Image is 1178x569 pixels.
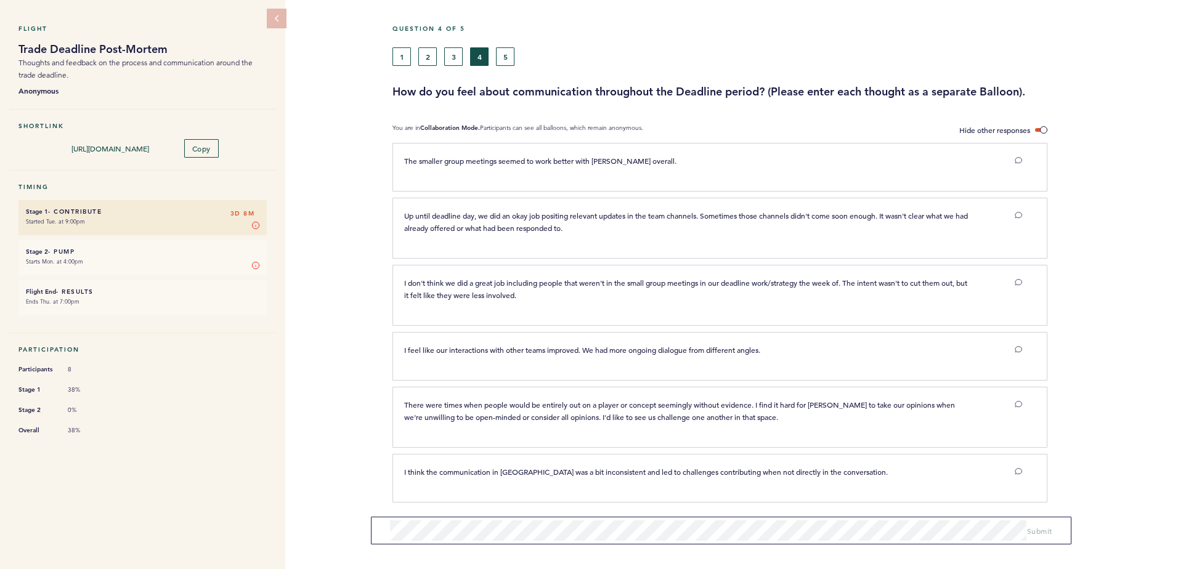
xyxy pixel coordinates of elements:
span: Hide other responses [959,125,1030,135]
span: There were times when people would be entirely out on a player or concept seemingly without evide... [404,400,957,422]
h5: Question 4 of 5 [392,25,1169,33]
button: Submit [1027,525,1052,537]
time: Started Tue. at 9:00pm [26,217,85,225]
span: Overall [18,424,55,437]
span: Up until deadline day, we did an okay job positing relevant updates in the team channels. Sometim... [404,211,970,233]
button: 2 [418,47,437,66]
span: Submit [1027,526,1052,536]
h5: Shortlink [18,122,267,130]
h3: How do you feel about communication throughout the Deadline period? (Please enter each thought as... [392,84,1169,99]
span: I don't think we did a great job including people that weren't in the small group meetings in our... [404,278,969,300]
h6: - Results [26,288,259,296]
span: Stage 1 [18,384,55,396]
time: Ends Thu. at 7:00pm [26,297,79,305]
span: 38% [68,385,105,394]
h6: - Pump [26,248,259,256]
b: Collaboration Mode. [420,124,480,132]
button: Copy [184,139,219,158]
span: 8 [68,365,105,374]
span: 38% [68,426,105,435]
button: 4 [470,47,489,66]
h5: Participation [18,345,267,353]
b: Anonymous [18,84,267,97]
span: Thoughts and feedback on the process and communication around the trade deadline. [18,58,253,79]
h5: Timing [18,183,267,191]
p: You are in Participants can see all balloons, which remain anonymous. [392,124,643,137]
span: Stage 2 [18,404,55,416]
span: I think the communication in [GEOGRAPHIC_DATA] was a bit inconsistent and led to challenges contr... [404,467,888,477]
time: Starts Mon. at 4:00pm [26,257,83,265]
h1: Trade Deadline Post-Mortem [18,42,267,57]
small: Stage 2 [26,248,48,256]
button: 3 [444,47,463,66]
span: Copy [192,143,211,153]
small: Stage 1 [26,208,48,216]
h5: Flight [18,25,267,33]
span: I feel like our interactions with other teams improved. We had more ongoing dialogue from differe... [404,345,760,355]
span: 0% [68,406,105,414]
span: The smaller group meetings seemed to work better with [PERSON_NAME] overall. [404,156,676,166]
h6: - Contribute [26,208,259,216]
button: 1 [392,47,411,66]
button: 5 [496,47,514,66]
small: Flight End [26,288,56,296]
span: Participants [18,363,55,376]
span: 3D 8M [230,208,255,220]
